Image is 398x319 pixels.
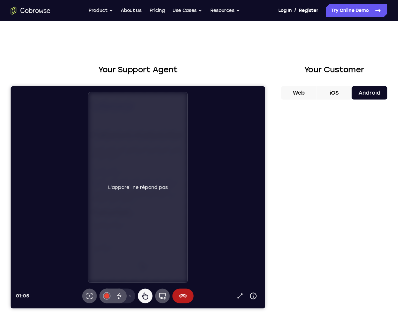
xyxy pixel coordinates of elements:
a: Popout [223,203,236,216]
h1: Unknown transaction [3,40,104,52]
button: Menu d’outils de dessin [114,202,125,217]
button: Web [281,86,317,100]
a: Register [299,4,318,17]
a: Cobrowse [3,7,104,19]
iframe: Agent [11,86,265,309]
button: Fin de la session [162,202,183,217]
button: Commande à distance [127,202,142,217]
button: Pointeur laser [72,202,86,217]
p: Fraud phone line is open from [DATE] to [DATE], 9am to 5pm. [3,106,104,118]
h2: Your Customer [281,64,387,76]
a: Log In [278,4,292,17]
h2: Transactions [3,124,104,133]
button: Encre d’effacement [101,202,116,217]
span: / [295,7,297,15]
button: Resources [210,4,240,17]
p: Please report any unknown transactions using the fraud lines: [3,59,104,71]
button: Use Cases [172,4,202,17]
a: [EMAIL_ADDRESS][DOMAIN_NAME] [3,94,94,100]
button: iOS [317,86,352,100]
div: septembre 2025 [3,140,104,146]
a: 555-123-4567 [3,82,33,88]
button: Annotations couleur [89,202,103,217]
span: 01:05 [5,207,19,212]
iframe: remote-screen [78,6,177,197]
div: août 2025 [3,164,104,170]
button: Informations sur l’appareil [236,203,249,216]
button: Appareil complet [145,202,159,217]
a: Go to the home page [11,7,50,15]
a: Pricing [150,4,165,17]
h2: Your Support Agent [11,64,265,76]
a: Try Online Demo [326,4,387,17]
div: L’appareil ne répond pas [78,6,177,197]
a: About us [121,4,142,17]
button: Android [352,86,387,100]
button: Product [89,4,113,17]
